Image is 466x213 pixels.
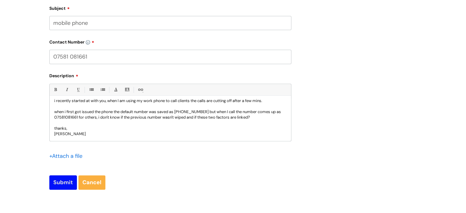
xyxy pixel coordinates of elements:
input: Submit [49,175,77,189]
label: Description [49,71,291,78]
a: 1. Ordered List (Ctrl-Shift-8) [99,86,106,93]
p: when i first got issued the phone the default number was saved as [PHONE_NUMBER] but when I call ... [54,109,286,120]
img: info-icon.svg [86,40,90,44]
a: Italic (Ctrl-I) [63,86,70,93]
span: + [49,152,52,160]
a: Underline(Ctrl-U) [74,86,82,93]
a: Bold (Ctrl-B) [51,86,59,93]
a: Font Color [112,86,119,93]
label: Subject [49,4,291,11]
a: Back Color [123,86,131,93]
label: Contact Number [49,37,291,45]
a: Cancel [78,175,105,189]
p: i recently started at with you, when I am using my work phone to call clients the calls are cutti... [54,98,286,104]
a: Link [136,86,144,93]
p: thanks, [54,126,286,131]
a: • Unordered List (Ctrl-Shift-7) [87,86,95,93]
p: [PERSON_NAME] [54,131,286,137]
div: Attach a file [49,151,86,161]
